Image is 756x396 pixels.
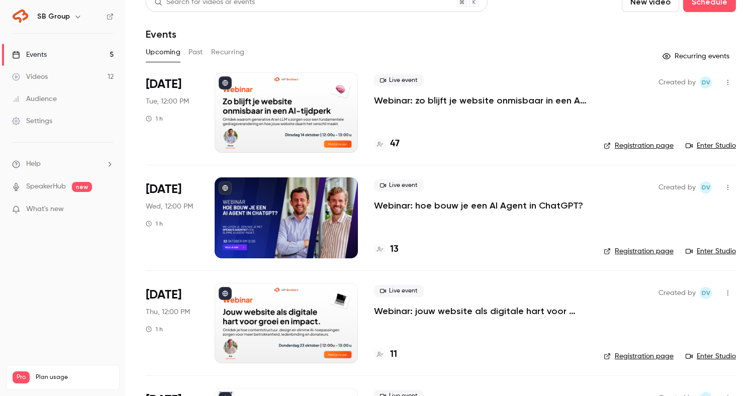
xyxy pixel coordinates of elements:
img: SB Group [13,9,29,25]
button: Upcoming [146,44,180,60]
span: Created by [658,76,696,88]
span: Live event [374,74,424,86]
div: Oct 22 Wed, 12:00 PM (Europe/Amsterdam) [146,177,199,258]
a: 47 [374,137,400,151]
span: Created by [658,287,696,299]
span: What's new [26,204,64,215]
span: Help [26,159,41,169]
span: Dante van der heijden [700,181,712,193]
a: Webinar: jouw website als digitale hart voor groei en impact [374,305,588,317]
h1: Events [146,28,176,40]
span: Dv [702,76,710,88]
span: Created by [658,181,696,193]
a: Registration page [604,246,674,256]
h4: 47 [390,137,400,151]
h4: 13 [390,243,399,256]
div: 1 h [146,220,163,228]
a: Webinar: hoe bouw je een AI Agent in ChatGPT? [374,200,583,212]
a: Registration page [604,141,674,151]
span: Live event [374,285,424,297]
span: Live event [374,179,424,191]
a: Webinar: zo blijft je website onmisbaar in een AI-tijdperk [374,94,588,107]
div: Events [12,50,47,60]
span: [DATE] [146,76,181,92]
span: Dv [702,181,710,193]
h6: SB Group [37,12,70,22]
div: Audience [12,94,57,104]
a: 13 [374,243,399,256]
a: 11 [374,348,397,361]
button: Past [188,44,203,60]
h4: 11 [390,348,397,361]
span: Dv [702,287,710,299]
span: Thu, 12:00 PM [146,307,190,317]
a: Registration page [604,351,674,361]
iframe: Noticeable Trigger [102,205,114,214]
button: Recurring events [658,48,736,64]
li: help-dropdown-opener [12,159,114,169]
span: [DATE] [146,181,181,197]
div: Oct 23 Thu, 12:00 PM (Europe/Amsterdam) [146,283,199,363]
a: Enter Studio [686,246,736,256]
a: Enter Studio [686,141,736,151]
a: SpeakerHub [26,181,66,192]
div: Settings [12,116,52,126]
a: Enter Studio [686,351,736,361]
span: Dante van der heijden [700,287,712,299]
span: Tue, 12:00 PM [146,96,189,107]
span: Plan usage [36,373,113,381]
span: Dante van der heijden [700,76,712,88]
span: [DATE] [146,287,181,303]
div: Videos [12,72,48,82]
span: Wed, 12:00 PM [146,202,193,212]
div: 1 h [146,325,163,333]
div: Oct 14 Tue, 12:00 PM (Europe/Amsterdam) [146,72,199,153]
button: Recurring [211,44,245,60]
span: Pro [13,371,30,383]
span: new [72,182,92,192]
div: 1 h [146,115,163,123]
